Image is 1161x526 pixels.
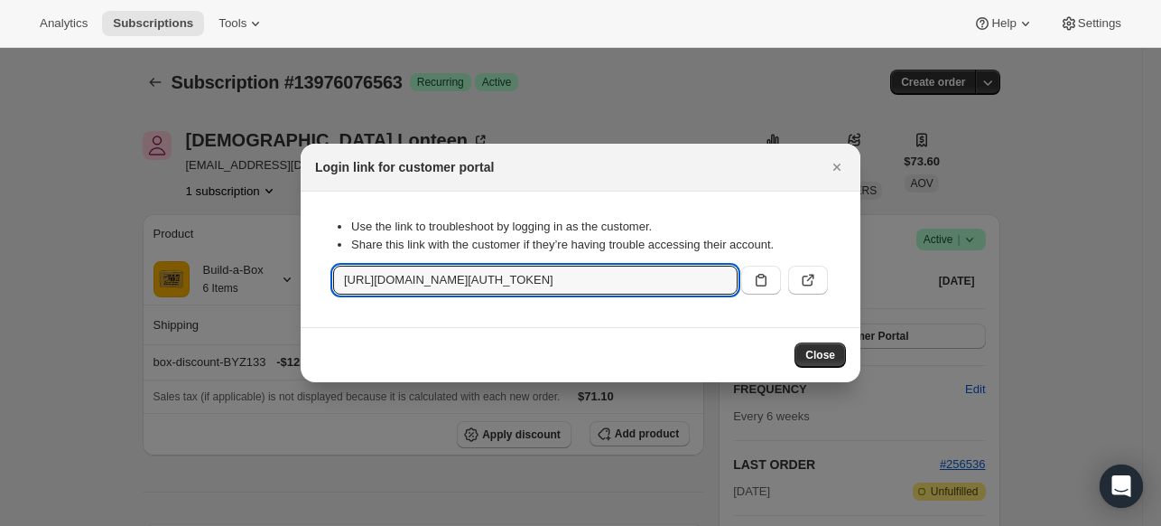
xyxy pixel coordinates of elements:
span: Analytics [40,16,88,31]
button: Tools [208,11,275,36]
button: Subscriptions [102,11,204,36]
button: Analytics [29,11,98,36]
button: Settings [1049,11,1132,36]
li: Share this link with the customer if they’re having trouble accessing their account. [351,236,828,254]
span: Close [805,348,835,362]
span: Help [991,16,1016,31]
li: Use the link to troubleshoot by logging in as the customer. [351,218,828,236]
span: Tools [218,16,246,31]
button: Help [962,11,1045,36]
h2: Login link for customer portal [315,158,494,176]
span: Subscriptions [113,16,193,31]
button: Close [824,155,850,180]
button: Close [794,343,846,368]
span: Settings [1078,16,1121,31]
div: Open Intercom Messenger [1100,465,1143,508]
